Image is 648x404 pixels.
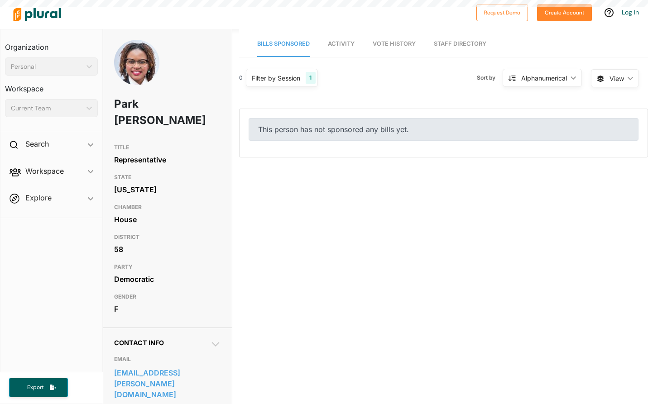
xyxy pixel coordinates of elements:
[622,8,639,16] a: Log In
[114,172,221,183] h3: STATE
[114,366,221,401] a: [EMAIL_ADDRESS][PERSON_NAME][DOMAIN_NAME]
[114,213,221,226] div: House
[114,242,221,256] div: 58
[476,7,528,17] a: Request Demo
[114,183,221,196] div: [US_STATE]
[328,40,355,47] span: Activity
[434,31,486,57] a: Staff Directory
[114,202,221,213] h3: CHAMBER
[537,4,592,21] button: Create Account
[114,261,221,272] h3: PARTY
[114,291,221,302] h3: GENDER
[249,118,638,141] div: This person has not sponsored any bills yet.
[114,142,221,153] h3: TITLE
[5,76,98,95] h3: Workspace
[476,4,528,21] button: Request Demo
[114,40,159,106] img: Headshot of Park Cannon
[114,232,221,242] h3: DISTRICT
[114,302,221,316] div: F
[257,31,310,57] a: Bills Sponsored
[9,378,68,397] button: Export
[114,272,221,286] div: Democratic
[114,354,221,365] h3: EMAIL
[11,104,83,113] div: Current Team
[477,74,503,82] span: Sort by
[537,7,592,17] a: Create Account
[239,74,243,82] div: 0
[114,90,178,134] h1: Park [PERSON_NAME]
[114,339,164,347] span: Contact Info
[521,73,567,83] div: Alphanumerical
[306,72,315,84] div: 1
[21,384,50,391] span: Export
[11,62,83,71] div: Personal
[328,31,355,57] a: Activity
[373,31,416,57] a: Vote History
[5,34,98,54] h3: Organization
[25,139,49,149] h2: Search
[114,153,221,166] div: Representative
[252,73,300,83] div: Filter by Session
[257,40,310,47] span: Bills Sponsored
[610,74,624,83] span: View
[373,40,416,47] span: Vote History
